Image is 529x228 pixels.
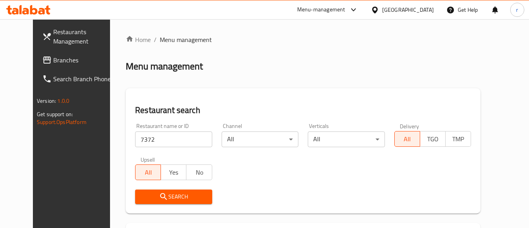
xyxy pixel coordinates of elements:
[394,131,420,147] button: All
[36,69,121,88] a: Search Branch Phone
[190,167,209,178] span: No
[382,5,434,14] div: [GEOGRAPHIC_DATA]
[161,164,186,180] button: Yes
[222,131,298,147] div: All
[398,133,417,145] span: All
[37,117,87,127] a: Support.OpsPlatform
[423,133,442,145] span: TGO
[135,190,212,204] button: Search
[135,131,212,147] input: Search for restaurant name or ID..
[36,51,121,69] a: Branches
[57,96,69,106] span: 1.0.0
[164,167,183,178] span: Yes
[420,131,446,147] button: TGO
[400,123,419,129] label: Delivery
[139,167,158,178] span: All
[516,5,518,14] span: r
[37,109,73,119] span: Get support on:
[126,35,480,44] nav: breadcrumb
[297,5,345,15] div: Menu-management
[141,192,206,202] span: Search
[53,27,115,46] span: Restaurants Management
[308,131,385,147] div: All
[445,131,471,147] button: TMP
[37,96,56,106] span: Version:
[135,104,471,116] h2: Restaurant search
[141,157,155,162] label: Upsell
[154,35,157,44] li: /
[126,35,151,44] a: Home
[36,22,121,51] a: Restaurants Management
[126,60,203,73] h2: Menu management
[160,35,212,44] span: Menu management
[449,133,468,145] span: TMP
[186,164,212,180] button: No
[53,74,115,84] span: Search Branch Phone
[53,55,115,65] span: Branches
[135,164,161,180] button: All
